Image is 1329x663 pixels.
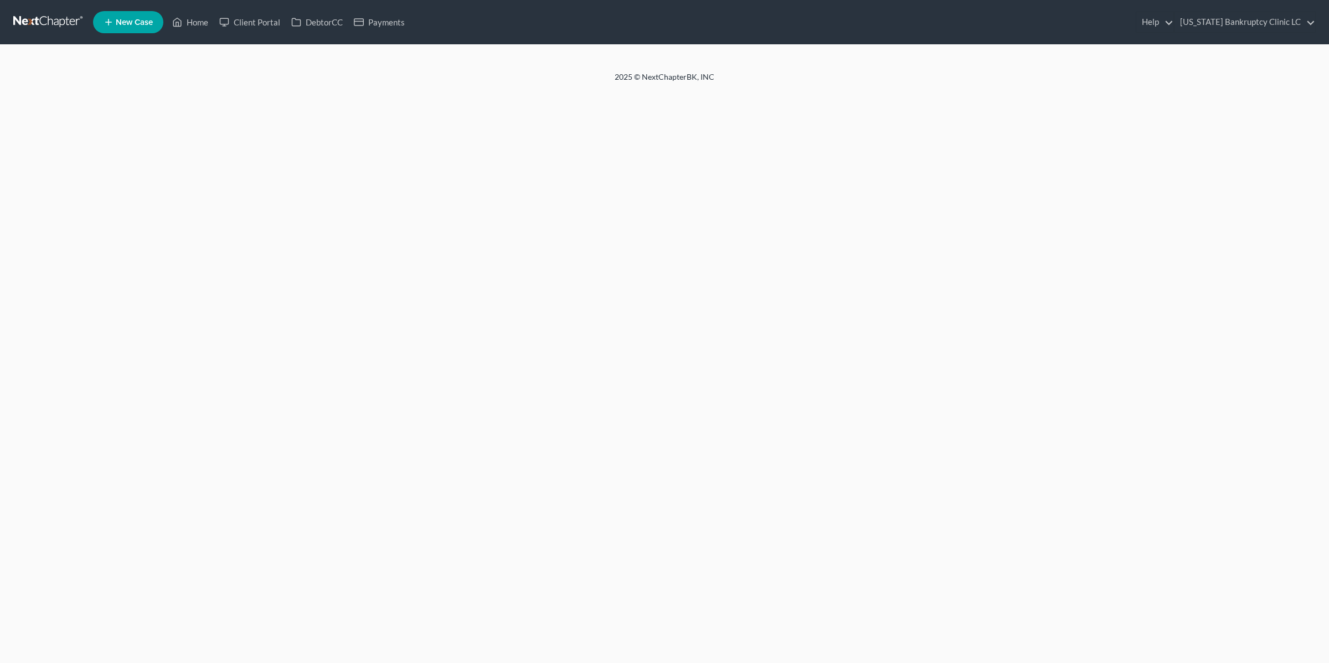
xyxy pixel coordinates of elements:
[167,12,214,32] a: Home
[349,71,980,91] div: 2025 © NextChapterBK, INC
[1175,12,1315,32] a: [US_STATE] Bankruptcy Clinic LC
[1136,12,1173,32] a: Help
[214,12,286,32] a: Client Portal
[286,12,348,32] a: DebtorCC
[348,12,410,32] a: Payments
[93,11,163,33] new-legal-case-button: New Case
